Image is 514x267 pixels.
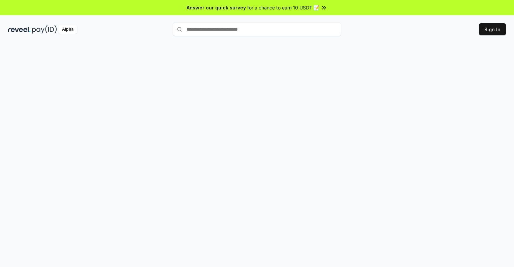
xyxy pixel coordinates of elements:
[32,25,57,34] img: pay_id
[247,4,319,11] span: for a chance to earn 10 USDT 📝
[187,4,246,11] span: Answer our quick survey
[8,25,31,34] img: reveel_dark
[479,23,506,35] button: Sign In
[58,25,77,34] div: Alpha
